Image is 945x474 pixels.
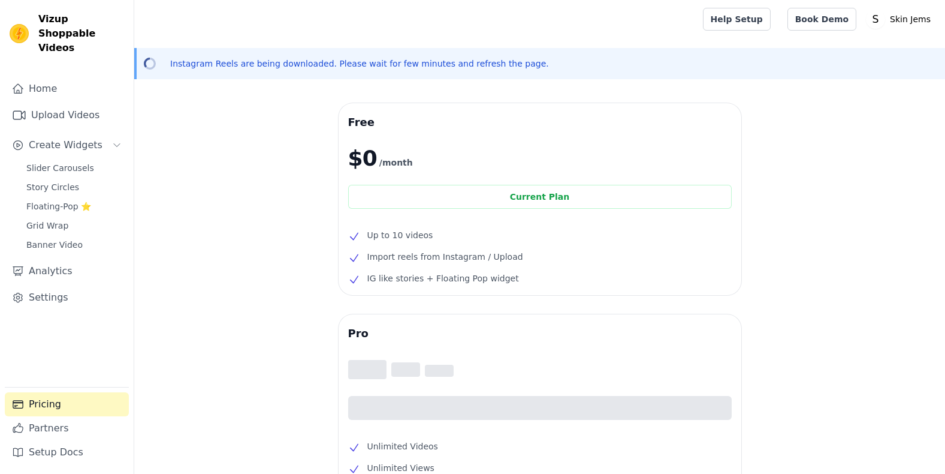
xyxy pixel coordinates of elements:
a: Help Setup [703,8,771,31]
button: Create Widgets [5,133,129,157]
img: Vizup [10,24,29,43]
a: Story Circles [19,179,129,196]
span: Create Widgets [29,138,102,152]
a: Book Demo [787,8,856,31]
a: Slider Carousels [19,160,129,176]
h3: Pro [348,324,732,343]
span: Import reels from Instagram / Upload [367,250,523,264]
span: Floating-Pop ⭐ [26,200,91,212]
span: Story Circles [26,181,79,193]
h3: Free [348,113,732,132]
span: Vizup Shoppable Videos [38,12,124,55]
span: $0 [348,146,377,170]
button: S Skin Jems [866,8,935,30]
a: Settings [5,286,129,310]
p: Instagram Reels are being downloaded. Please wait for few minutes and refresh the page. [170,58,549,70]
div: Current Plan [348,185,732,209]
a: Setup Docs [5,440,129,464]
a: Grid Wrap [19,217,129,234]
text: S [872,13,879,25]
span: /month [379,155,413,170]
p: Skin Jems [885,8,935,30]
a: Banner Video [19,236,129,253]
span: Grid Wrap [26,220,68,232]
span: Banner Video [26,239,83,251]
a: Home [5,77,129,101]
span: Slider Carousels [26,162,94,174]
a: Partners [5,416,129,440]
a: Upload Videos [5,103,129,127]
a: Analytics [5,259,129,283]
span: Up to 10 videos [367,228,433,242]
a: Floating-Pop ⭐ [19,198,129,215]
span: Unlimited Videos [367,439,438,454]
span: IG like stories + Floating Pop widget [367,271,519,286]
a: Pricing [5,392,129,416]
